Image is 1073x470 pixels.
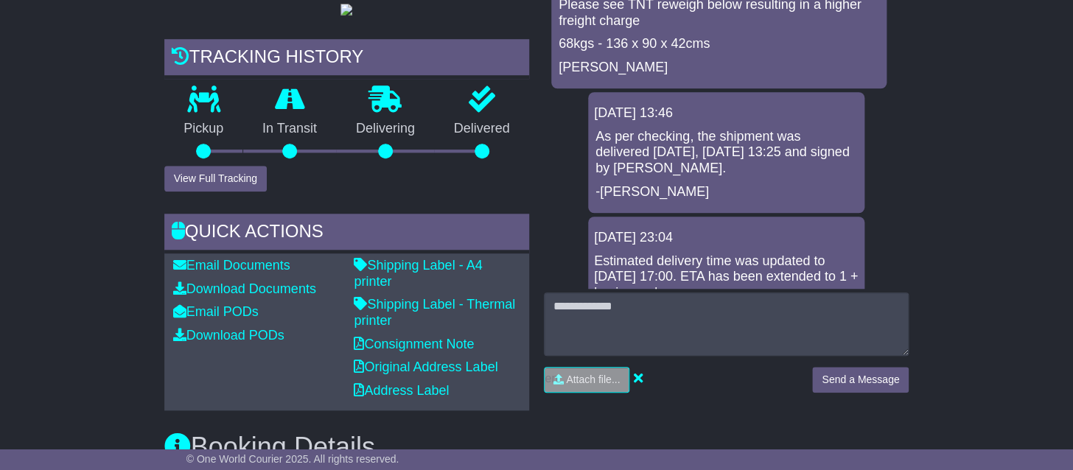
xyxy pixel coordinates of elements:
div: Tracking history [164,39,529,79]
div: [DATE] 13:46 [594,105,859,122]
p: -[PERSON_NAME] [595,184,857,200]
a: Download Documents [173,281,316,296]
p: Delivering [336,121,434,137]
div: Quick Actions [164,214,529,253]
a: Consignment Note [354,337,474,351]
img: GetPodImage [340,4,352,15]
h3: Booking Details [164,432,909,462]
a: Shipping Label - A4 printer [354,258,482,289]
a: Address Label [354,383,449,398]
p: 68kgs - 136 x 90 x 42cms [559,36,879,52]
p: Delivered [434,121,529,137]
span: © One World Courier 2025. All rights reserved. [186,453,399,465]
button: Send a Message [812,367,909,393]
button: View Full Tracking [164,166,267,192]
a: Shipping Label - Thermal printer [354,297,515,328]
a: Email PODs [173,304,259,319]
a: Download PODs [173,328,284,343]
p: In Transit [243,121,337,137]
div: Estimated delivery time was updated to [DATE] 17:00. ETA has been extended to 1 + business day.. [594,253,859,301]
p: [PERSON_NAME] [559,60,879,76]
a: Original Address Label [354,359,497,374]
p: Pickup [164,121,243,137]
p: As per checking, the shipment was delivered [DATE], [DATE] 13:25 and signed by [PERSON_NAME]. [595,129,857,177]
a: Email Documents [173,258,290,273]
div: [DATE] 23:04 [594,230,859,246]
